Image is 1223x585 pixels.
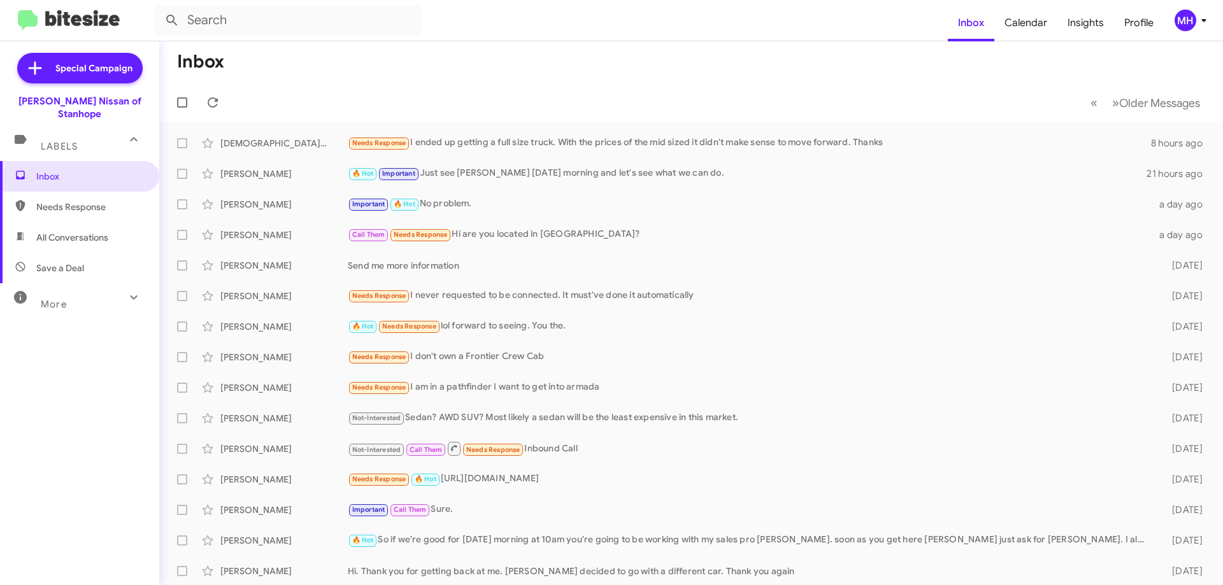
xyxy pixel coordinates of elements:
div: [DATE] [1152,473,1213,486]
span: Needs Response [352,292,406,300]
div: No problem. [348,197,1152,211]
div: [DATE] [1152,290,1213,302]
a: Insights [1057,4,1114,41]
span: » [1112,95,1119,111]
div: Send me more information [348,259,1152,272]
span: Needs Response [394,230,448,239]
a: Profile [1114,4,1164,41]
span: 🔥 Hot [352,322,374,330]
span: Important [352,505,385,514]
h1: Inbox [177,52,224,72]
div: [PERSON_NAME] [220,381,348,394]
div: a day ago [1152,229,1213,241]
button: MH [1164,10,1209,31]
span: Older Messages [1119,96,1200,110]
div: [URL][DOMAIN_NAME] [348,472,1152,486]
div: a day ago [1152,198,1213,211]
div: [PERSON_NAME] [220,198,348,211]
span: Important [382,169,415,178]
span: 🔥 Hot [352,169,374,178]
div: [PERSON_NAME] [220,167,348,180]
span: Call Them [410,446,443,454]
button: Next [1105,90,1208,116]
div: [PERSON_NAME] [220,290,348,302]
span: Needs Response [36,201,145,213]
span: Call Them [394,505,427,514]
div: [DATE] [1152,442,1213,455]
div: [PERSON_NAME] [220,229,348,241]
div: I am in a pathfinder I want to get into armada [348,380,1152,395]
div: I ended up getting a full size truck. With the prices of the mid sized it didn't make sense to mo... [348,136,1151,150]
span: Inbox [36,170,145,183]
span: 🔥 Hot [352,536,374,544]
span: Needs Response [352,353,406,361]
nav: Page navigation example [1084,90,1208,116]
div: [PERSON_NAME] [220,259,348,272]
div: lol forward to seeing. You the. [348,319,1152,334]
span: Important [352,200,385,208]
div: MH [1175,10,1196,31]
div: 21 hours ago [1147,167,1213,180]
div: [DATE] [1152,259,1213,272]
div: [DATE] [1152,381,1213,394]
span: 🔥 Hot [394,200,415,208]
span: Not-Interested [352,414,401,422]
div: [PERSON_NAME] [220,473,348,486]
span: Call Them [352,230,385,239]
span: Labels [41,141,78,152]
div: Sure. [348,502,1152,517]
div: [DATE] [1152,351,1213,363]
span: Needs Response [466,446,520,454]
span: Special Campaign [55,62,132,74]
span: Needs Response [352,475,406,483]
span: Needs Response [352,383,406,391]
div: Just see [PERSON_NAME] [DATE] morning and let's see what we can do. [348,166,1147,181]
div: Inbound Call [348,441,1152,456]
div: Hi. Thank you for getting back at me. [PERSON_NAME] decided to go with a different car. Thank you... [348,565,1152,577]
div: [DATE] [1152,534,1213,547]
span: Needs Response [382,322,436,330]
span: 🔥 Hot [415,475,436,483]
div: Hi are you located in [GEOGRAPHIC_DATA]? [348,227,1152,242]
div: [DATE] [1152,565,1213,577]
div: I don't own a Frontier Crew Cab [348,349,1152,364]
div: Sedan? AWD SUV? Most likely a sedan will be the least expensive in this market. [348,411,1152,425]
span: Not-Interested [352,446,401,454]
span: More [41,299,67,310]
a: Calendar [994,4,1057,41]
div: So if we're good for [DATE] morning at 10am you're going to be working with my sales pro [PERSON_... [348,533,1152,547]
div: [DATE] [1152,504,1213,516]
div: [PERSON_NAME] [220,565,348,577]
div: [DATE] [1152,320,1213,333]
div: [PERSON_NAME] [220,504,348,516]
div: [PERSON_NAME] [220,534,348,547]
div: [DEMOGRAPHIC_DATA][PERSON_NAME] [220,137,348,150]
div: [PERSON_NAME] [220,412,348,425]
div: 8 hours ago [1151,137,1213,150]
div: [PERSON_NAME] [220,442,348,455]
div: I never requested to be connected. It must've done it automatically [348,288,1152,303]
span: Needs Response [352,139,406,147]
span: All Conversations [36,231,108,244]
span: Save a Deal [36,262,84,274]
a: Special Campaign [17,53,143,83]
input: Search [154,5,422,36]
span: « [1091,95,1098,111]
div: [DATE] [1152,412,1213,425]
div: [PERSON_NAME] [220,320,348,333]
div: [PERSON_NAME] [220,351,348,363]
button: Previous [1083,90,1105,116]
a: Inbox [948,4,994,41]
